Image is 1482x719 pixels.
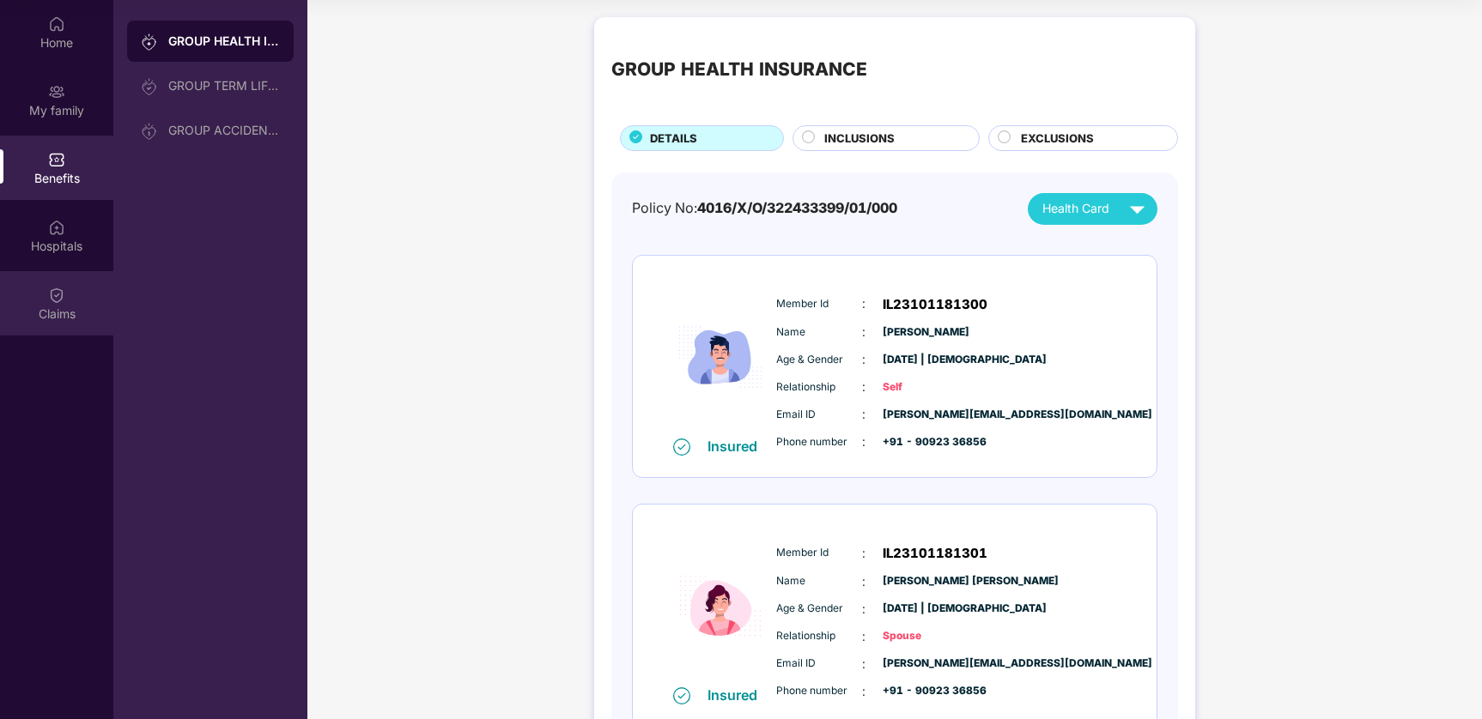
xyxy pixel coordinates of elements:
span: IL23101181300 [883,294,987,315]
span: : [862,682,866,701]
img: svg+xml;base64,PHN2ZyBpZD0iQ2xhaW0iIHhtbG5zPSJodHRwOi8vd3d3LnczLm9yZy8yMDAwL3N2ZyIgd2lkdGg9IjIwIi... [48,287,65,304]
span: Email ID [776,656,862,672]
span: Self [883,379,969,396]
span: DETAILS [650,130,697,148]
span: : [862,323,866,341]
img: svg+xml;base64,PHN2ZyB3aWR0aD0iMjAiIGhlaWdodD0iMjAiIHZpZXdCb3g9IjAgMCAyMCAyMCIgZmlsbD0ibm9uZSIgeG... [141,33,158,51]
span: : [862,600,866,619]
span: : [862,294,866,313]
span: [DATE] | [DEMOGRAPHIC_DATA] [883,601,969,617]
img: svg+xml;base64,PHN2ZyB3aWR0aD0iMjAiIGhlaWdodD0iMjAiIHZpZXdCb3g9IjAgMCAyMCAyMCIgZmlsbD0ibm9uZSIgeG... [141,78,158,95]
img: svg+xml;base64,PHN2ZyBpZD0iSG9tZSIgeG1sbnM9Imh0dHA6Ly93d3cudzMub3JnLzIwMDAvc3ZnIiB3aWR0aD0iMjAiIG... [48,15,65,33]
div: GROUP TERM LIFE INSURANCE [168,79,280,93]
span: Health Card [1042,199,1109,218]
span: INCLUSIONS [824,130,895,148]
div: GROUP HEALTH INSURANCE [611,55,867,83]
span: Relationship [776,628,862,644]
img: svg+xml;base64,PHN2ZyB3aWR0aD0iMjAiIGhlaWdodD0iMjAiIHZpZXdCb3g9IjAgMCAyMCAyMCIgZmlsbD0ibm9uZSIgeG... [48,83,65,100]
span: : [862,544,866,563]
div: GROUP ACCIDENTAL INSURANCE [168,124,280,137]
span: Name [776,573,862,589]
img: svg+xml;base64,PHN2ZyB4bWxucz0iaHR0cDovL3d3dy53My5vcmcvMjAwMC9zdmciIHdpZHRoPSIxNiIgaGVpZ2h0PSIxNi... [673,687,690,704]
span: Relationship [776,379,862,396]
span: +91 - 90923 36856 [883,434,969,450]
img: svg+xml;base64,PHN2ZyB4bWxucz0iaHR0cDovL3d3dy53My5vcmcvMjAwMC9zdmciIHZpZXdCb3g9IjAgMCAyNCAyNCIgd2... [1122,194,1152,224]
button: Health Card [1028,193,1157,225]
span: [PERSON_NAME][EMAIL_ADDRESS][DOMAIN_NAME] [883,656,969,672]
span: Member Id [776,545,862,561]
span: Phone number [776,683,862,699]
span: 4016/X/O/322433399/01/000 [697,199,897,216]
span: Spouse [883,628,969,644]
img: svg+xml;base64,PHN2ZyBpZD0iQmVuZWZpdHMiIHhtbG5zPSJodHRwOi8vd3d3LnczLm9yZy8yMDAwL3N2ZyIgd2lkdGg9Ij... [48,151,65,168]
span: [PERSON_NAME] [PERSON_NAME] [883,573,969,589]
span: : [862,378,866,396]
span: Name [776,324,862,341]
img: icon [669,526,772,686]
span: Email ID [776,407,862,423]
span: : [862,655,866,674]
span: : [862,405,866,424]
span: : [862,432,866,451]
span: [PERSON_NAME] [883,324,969,341]
span: : [862,350,866,369]
img: svg+xml;base64,PHN2ZyB4bWxucz0iaHR0cDovL3d3dy53My5vcmcvMjAwMC9zdmciIHdpZHRoPSIxNiIgaGVpZ2h0PSIxNi... [673,438,690,456]
span: +91 - 90923 36856 [883,683,969,699]
div: GROUP HEALTH INSURANCE [168,33,280,50]
div: Insured [708,686,768,704]
span: [PERSON_NAME][EMAIL_ADDRESS][DOMAIN_NAME] [883,407,969,423]
span: EXCLUSIONS [1021,130,1094,148]
div: Insured [708,438,768,455]
span: Age & Gender [776,352,862,368]
img: icon [669,277,772,437]
span: [DATE] | [DEMOGRAPHIC_DATA] [883,352,969,368]
span: Member Id [776,296,862,312]
img: svg+xml;base64,PHN2ZyBpZD0iSG9zcGl0YWxzIiB4bWxucz0iaHR0cDovL3d3dy53My5vcmcvMjAwMC9zdmciIHdpZHRoPS... [48,219,65,236]
span: IL23101181301 [883,543,987,564]
div: Policy No: [632,197,897,219]
span: : [862,572,866,591]
span: : [862,627,866,646]
span: Phone number [776,434,862,450]
img: svg+xml;base64,PHN2ZyB3aWR0aD0iMjAiIGhlaWdodD0iMjAiIHZpZXdCb3g9IjAgMCAyMCAyMCIgZmlsbD0ibm9uZSIgeG... [141,123,158,140]
span: Age & Gender [776,601,862,617]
